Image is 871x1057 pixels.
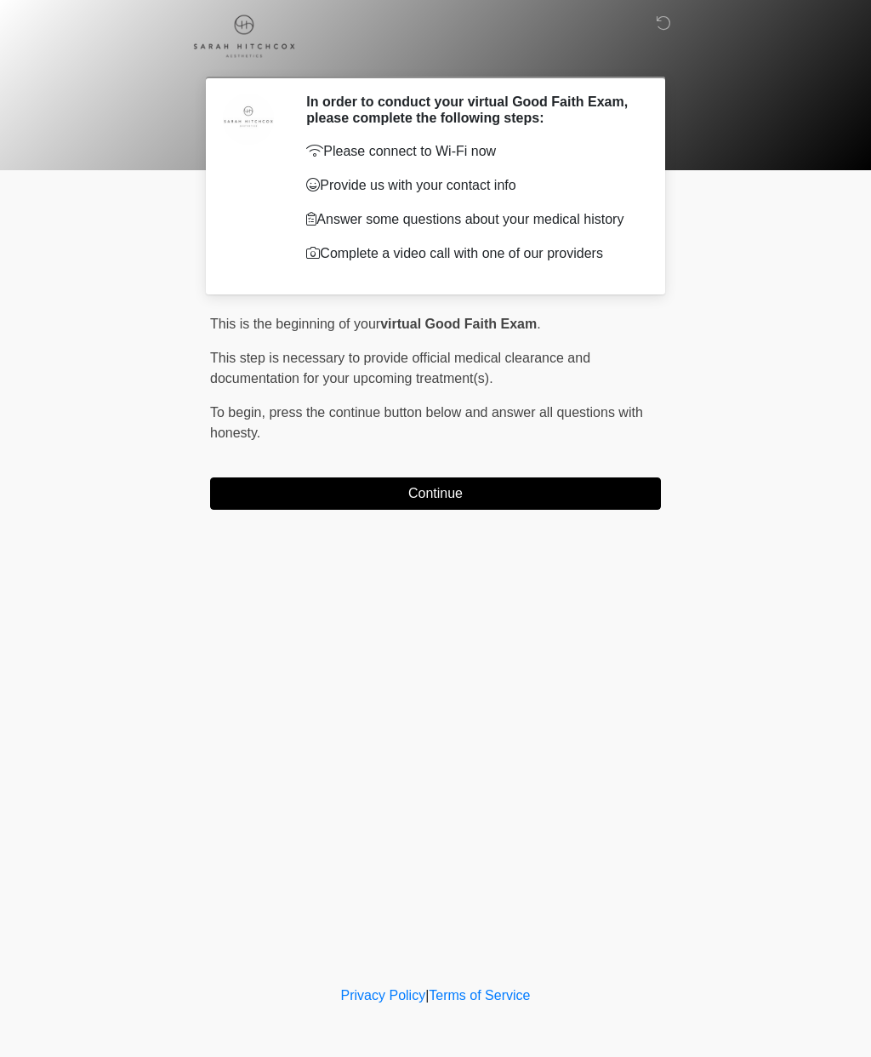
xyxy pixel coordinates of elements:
strong: virtual Good Faith Exam [380,317,537,331]
span: press the continue button below and answer all questions with honesty. [210,405,643,440]
p: Answer some questions about your medical history [306,209,635,230]
p: Provide us with your contact info [306,175,635,196]
span: . [537,317,540,331]
span: This step is necessary to provide official medical clearance and documentation for your upcoming ... [210,351,590,386]
span: To begin, [210,405,269,420]
img: Agent Avatar [223,94,274,145]
h2: In order to conduct your virtual Good Faith Exam, please complete the following steps: [306,94,635,126]
button: Continue [210,477,661,510]
a: | [425,988,429,1003]
a: Terms of Service [429,988,530,1003]
p: Please connect to Wi-Fi now [306,141,635,162]
a: Privacy Policy [341,988,426,1003]
p: Complete a video call with one of our providers [306,243,635,264]
span: This is the beginning of your [210,317,380,331]
img: Sarah Hitchcox Aesthetics Logo [193,13,295,58]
